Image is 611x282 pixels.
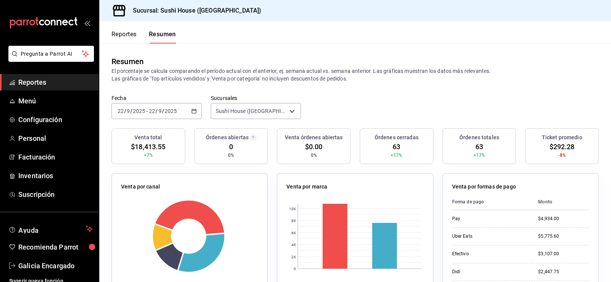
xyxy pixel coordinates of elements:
[164,108,177,114] input: ----
[558,152,566,159] span: -8%
[452,194,532,210] th: Forma de pago
[146,108,148,114] span: -
[452,269,526,275] div: Didi
[550,142,575,152] span: $292.28
[206,134,249,142] h3: Órdenes abiertas
[211,95,301,101] label: Sucursales
[289,207,296,211] text: 10K
[18,133,93,143] span: Personal
[112,31,176,44] div: navigation tabs
[126,108,130,114] input: --
[18,114,93,125] span: Configuración
[8,46,94,62] button: Pregunta a Parrot AI
[121,183,160,191] p: Venta por canal
[391,152,402,159] span: +17%
[538,233,589,240] div: $5,775.60
[311,152,317,159] span: 0%
[452,183,516,191] p: Venta por formas de pago
[117,108,124,114] input: --
[158,108,162,114] input: --
[127,6,261,15] h3: Sucursal: Sushi House ([GEOGRAPHIC_DATA])
[162,108,164,114] span: /
[18,242,93,252] span: Recomienda Parrot
[18,152,93,162] span: Facturación
[452,251,526,257] div: Efectivo
[131,142,165,152] span: $18,413.55
[21,50,82,58] span: Pregunta a Parrot AI
[112,67,599,82] p: El porcentaje se calcula comparando el período actual con el anterior, ej. semana actual vs. sema...
[155,108,158,114] span: /
[538,269,589,275] div: $2,447.75
[124,108,126,114] span: /
[291,231,296,235] text: 6K
[18,261,93,271] span: Galicia Encargado
[393,142,400,152] span: 63
[285,134,343,142] h3: Venta órdenes abiertas
[18,224,83,234] span: Ayuda
[375,134,419,142] h3: Órdenes cerradas
[18,96,93,106] span: Menú
[112,56,144,67] div: Resumen
[474,152,485,159] span: +17%
[475,142,483,152] span: 63
[286,183,327,191] p: Venta por marca
[112,31,137,44] button: Reportes
[144,152,153,159] span: +7%
[452,233,526,240] div: Uber Eats
[134,134,162,142] h3: Venta total
[452,216,526,222] div: Pay
[216,107,287,115] span: Sushi House ([GEOGRAPHIC_DATA])
[5,55,94,63] a: Pregunta a Parrot AI
[291,255,296,259] text: 2K
[294,267,296,271] text: 0
[532,194,589,210] th: Monto
[542,134,582,142] h3: Ticket promedio
[305,142,323,152] span: $0.00
[291,243,296,247] text: 4K
[18,189,93,200] span: Suscripción
[291,219,296,223] text: 8K
[18,77,93,87] span: Reportes
[149,31,176,44] button: Resumen
[538,216,589,222] div: $4,934.00
[228,152,234,159] span: 0%
[133,108,145,114] input: ----
[229,142,233,152] span: 0
[538,251,589,257] div: $3,107.00
[18,171,93,181] span: Inventarios
[130,108,133,114] span: /
[112,95,202,101] label: Fecha
[84,20,90,26] button: open_drawer_menu
[149,108,155,114] input: --
[459,134,499,142] h3: Órdenes totales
